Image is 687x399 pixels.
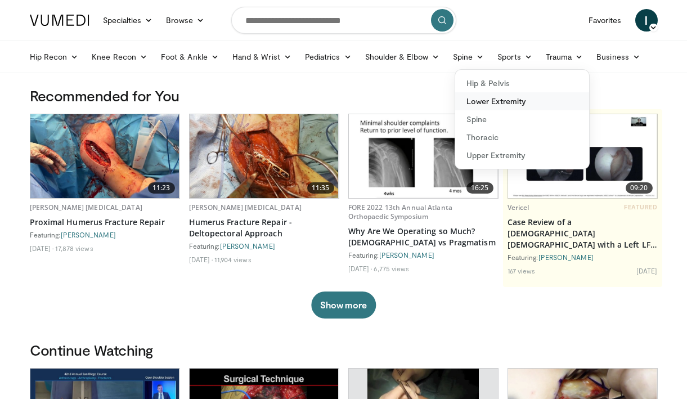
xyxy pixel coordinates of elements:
a: Why Are We Operating so Much? [DEMOGRAPHIC_DATA] vs Pragmatism [348,226,499,248]
a: Favorites [582,9,628,32]
li: [DATE] [348,264,372,273]
a: Browse [159,9,211,32]
input: Search topics, interventions [231,7,456,34]
a: Humerus Fracture Repair - Deltopectoral Approach [189,217,339,239]
span: 11:35 [307,182,334,194]
img: 942ab6a0-b2b1-454f-86f4-6c6fa0cc43bd.620x360_q85_upscale.jpg [30,114,179,198]
a: Spine [455,110,589,128]
a: Case Review of a [DEMOGRAPHIC_DATA] [DEMOGRAPHIC_DATA] with a Left LFC Defect and Lateral MAT [508,217,658,250]
li: [DATE] [636,266,658,275]
li: 6,775 views [374,264,409,273]
a: Lower Extremity [455,92,589,110]
a: Pediatrics [298,46,358,68]
a: 11:35 [190,114,339,198]
a: Hand & Wrist [226,46,298,68]
a: 11:23 [30,114,179,198]
a: I [635,9,658,32]
button: Show more [311,292,376,319]
a: FORE 2022 13th Annual Atlanta Orthopaedic Symposium [348,203,452,221]
a: Specialties [96,9,160,32]
div: Featuring: [348,250,499,259]
a: Spine [446,46,491,68]
span: 11:23 [148,182,175,194]
a: Shoulder & Elbow [358,46,446,68]
a: Upper Extremity [455,146,589,164]
img: 14eb532a-29de-4700-9bed-a46ffd2ec262.620x360_q85_upscale.jpg [190,114,339,198]
div: Featuring: [30,230,180,239]
a: [PERSON_NAME] [61,231,116,239]
li: [DATE] [30,244,54,253]
a: Proximal Humerus Fracture Repair [30,217,180,228]
h3: Recommended for You [30,87,658,105]
a: [PERSON_NAME] [MEDICAL_DATA] [189,203,302,212]
a: Hip & Pelvis [455,74,589,92]
span: 16:25 [466,182,493,194]
li: 11,904 views [214,255,251,264]
h3: Continue Watching [30,341,658,359]
a: Hip Recon [23,46,86,68]
div: Featuring: [508,253,658,262]
a: Knee Recon [85,46,154,68]
img: 99079dcb-b67f-40ef-8516-3995f3d1d7db.620x360_q85_upscale.jpg [349,114,498,198]
span: 09:20 [626,182,653,194]
span: FEATURED [624,203,657,211]
a: [PERSON_NAME] [379,251,434,259]
img: VuMedi Logo [30,15,89,26]
a: [PERSON_NAME] [MEDICAL_DATA] [30,203,142,212]
a: Business [590,46,647,68]
li: 17,878 views [55,244,93,253]
a: [PERSON_NAME] [220,242,275,250]
a: [PERSON_NAME] [538,253,594,261]
a: Sports [491,46,539,68]
a: Vericel [508,203,529,212]
a: Thoracic [455,128,589,146]
a: Foot & Ankle [154,46,226,68]
li: [DATE] [189,255,213,264]
div: Featuring: [189,241,339,250]
a: 16:25 [349,114,498,198]
a: Trauma [539,46,590,68]
li: 167 views [508,266,536,275]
